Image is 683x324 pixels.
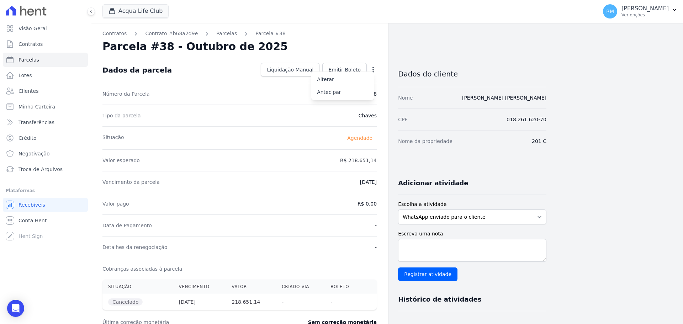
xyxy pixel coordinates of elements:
[102,244,168,251] dt: Detalhes da renegociação
[7,300,24,317] div: Open Intercom Messenger
[18,56,39,63] span: Parcelas
[102,30,127,37] a: Contratos
[18,72,32,79] span: Lotes
[108,298,143,306] span: Cancelado
[173,280,226,294] th: Vencimento
[102,112,141,119] dt: Tipo da parcela
[261,63,319,76] a: Liquidação Manual
[102,179,160,186] dt: Vencimento da parcela
[606,9,614,14] span: RM
[102,90,150,97] dt: Número da Parcela
[325,280,362,294] th: Boleto
[18,103,55,110] span: Minha Carteira
[216,30,237,37] a: Parcelas
[3,213,88,228] a: Conta Hent
[398,138,452,145] dt: Nome da propriedade
[3,115,88,129] a: Transferências
[226,280,276,294] th: Valor
[18,41,43,48] span: Contratos
[18,25,47,32] span: Visão Geral
[276,280,325,294] th: Criado via
[532,138,546,145] dd: 201 C
[398,295,481,304] h3: Histórico de atividades
[18,150,50,157] span: Negativação
[3,100,88,114] a: Minha Carteira
[3,84,88,98] a: Clientes
[322,63,367,76] a: Emitir Boleto
[18,201,45,208] span: Recebíveis
[102,280,173,294] th: Situação
[102,30,377,37] nav: Breadcrumb
[102,265,182,272] dt: Cobranças associadas à parcela
[398,267,457,281] input: Registrar atividade
[102,200,129,207] dt: Valor pago
[3,198,88,212] a: Recebíveis
[375,244,377,251] dd: -
[462,95,546,101] a: [PERSON_NAME] [PERSON_NAME]
[621,5,669,12] p: [PERSON_NAME]
[340,157,377,164] dd: R$ 218.651,14
[398,230,546,238] label: Escreva uma nota
[621,12,669,18] p: Ver opções
[398,201,546,208] label: Escolha a atividade
[328,66,361,73] span: Emitir Boleto
[343,134,377,142] span: Agendado
[102,40,288,53] h2: Parcela #38 - Outubro de 2025
[102,4,169,18] button: Acqua Life Club
[3,147,88,161] a: Negativação
[3,37,88,51] a: Contratos
[102,222,152,229] dt: Data de Pagamento
[398,70,546,78] h3: Dados do cliente
[226,294,276,310] th: 218.651,14
[3,162,88,176] a: Troca de Arquivos
[3,53,88,67] a: Parcelas
[311,86,374,99] a: Antecipar
[325,294,362,310] th: -
[145,30,198,37] a: Contrato #b68a2d9e
[398,179,468,187] h3: Adicionar atividade
[359,112,377,119] dd: Chaves
[255,30,286,37] a: Parcela #38
[358,200,377,207] dd: R$ 0,00
[398,116,407,123] dt: CPF
[18,119,54,126] span: Transferências
[398,94,413,101] dt: Nome
[375,222,377,229] dd: -
[276,294,325,310] th: -
[3,131,88,145] a: Crédito
[311,73,374,86] a: Alterar
[18,166,63,173] span: Troca de Arquivos
[102,157,140,164] dt: Valor esperado
[18,87,38,95] span: Clientes
[360,179,377,186] dd: [DATE]
[3,21,88,36] a: Visão Geral
[18,134,37,142] span: Crédito
[102,66,172,74] div: Dados da parcela
[173,294,226,310] th: [DATE]
[267,66,313,73] span: Liquidação Manual
[597,1,683,21] button: RM [PERSON_NAME] Ver opções
[102,134,124,142] dt: Situação
[18,217,47,224] span: Conta Hent
[6,186,85,195] div: Plataformas
[507,116,546,123] dd: 018.261.620-70
[3,68,88,83] a: Lotes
